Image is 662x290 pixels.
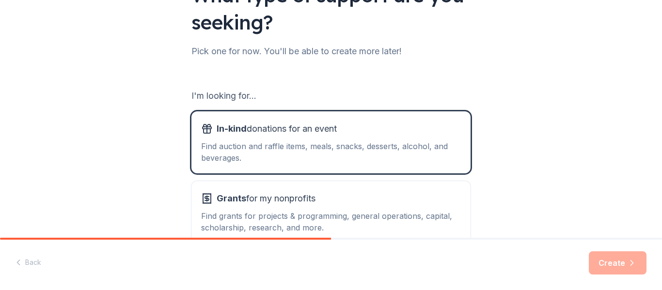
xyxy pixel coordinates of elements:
div: Find grants for projects & programming, general operations, capital, scholarship, research, and m... [201,210,461,233]
div: I'm looking for... [191,88,471,104]
button: Grantsfor my nonprofitsFind grants for projects & programming, general operations, capital, schol... [191,181,471,243]
div: Find auction and raffle items, meals, snacks, desserts, alcohol, and beverages. [201,140,461,164]
span: for my nonprofits [217,191,315,206]
div: Pick one for now. You'll be able to create more later! [191,44,471,59]
span: donations for an event [217,121,337,137]
span: Grants [217,193,246,203]
button: In-kinddonations for an eventFind auction and raffle items, meals, snacks, desserts, alcohol, and... [191,111,471,173]
span: In-kind [217,123,247,134]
